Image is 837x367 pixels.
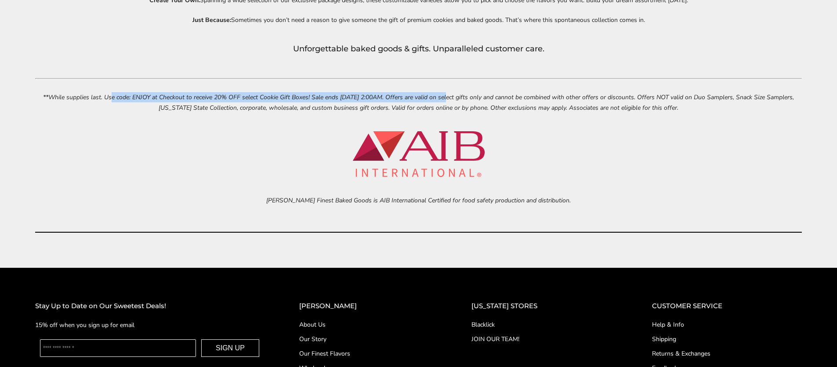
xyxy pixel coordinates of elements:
[192,16,231,24] b: Just Because:
[299,320,436,329] a: About Us
[353,131,485,177] img: aib-logo.webp
[471,320,617,329] a: Blacklick
[7,334,91,360] iframe: Sign Up via Text for Offers
[35,320,264,330] p: 15% off when you sign up for email
[43,93,794,112] i: **While supplies last. Use code: ENJOY at Checkout to receive 20% OFF select Cookie Gift Boxes! S...
[471,335,617,344] a: JOIN OUR TEAM!
[40,339,196,357] input: Enter your email
[652,320,802,329] a: Help & Info
[652,301,802,312] h2: CUSTOMER SERVICE
[652,335,802,344] a: Shipping
[35,301,264,312] h2: Stay Up to Date on Our Sweetest Deals!
[652,349,802,358] a: Returns & Exchanges
[471,301,617,312] h2: [US_STATE] STORES
[35,43,802,56] h3: Unforgettable baked goods & gifts. Unparalleled customer care.
[299,335,436,344] a: Our Story
[201,339,259,357] button: SIGN UP
[299,349,436,358] a: Our Finest Flavors
[299,301,436,312] h2: [PERSON_NAME]
[266,196,571,205] i: [PERSON_NAME] Finest Baked Goods is AIB International Certified for food safety production and di...
[35,15,802,25] p: Sometimes you don’t need a reason to give someone the gift of premium cookies and baked goods. Th...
